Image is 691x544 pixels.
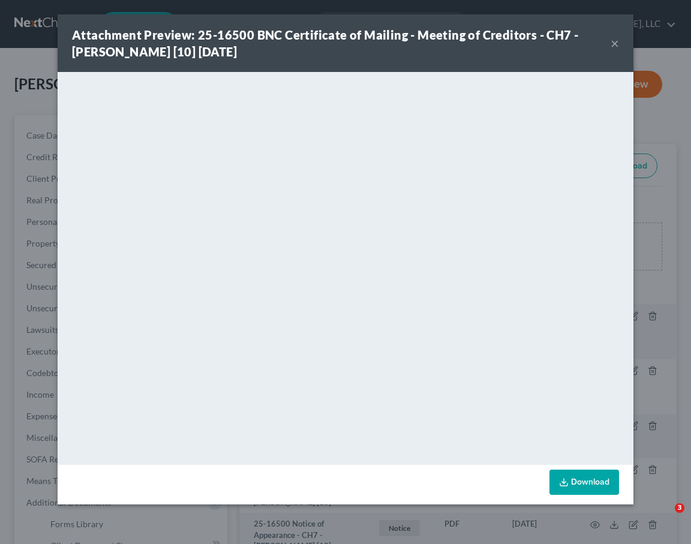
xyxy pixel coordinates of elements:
iframe: Intercom live chat [650,503,679,532]
a: Download [549,470,619,495]
strong: Attachment Preview: 25-16500 BNC Certificate of Mailing - Meeting of Creditors - CH7 - [PERSON_NA... [72,28,578,59]
iframe: <object ng-attr-data='[URL][DOMAIN_NAME]' type='application/pdf' width='100%' height='650px'></ob... [58,72,633,462]
span: 3 [675,503,684,513]
button: × [611,36,619,50]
